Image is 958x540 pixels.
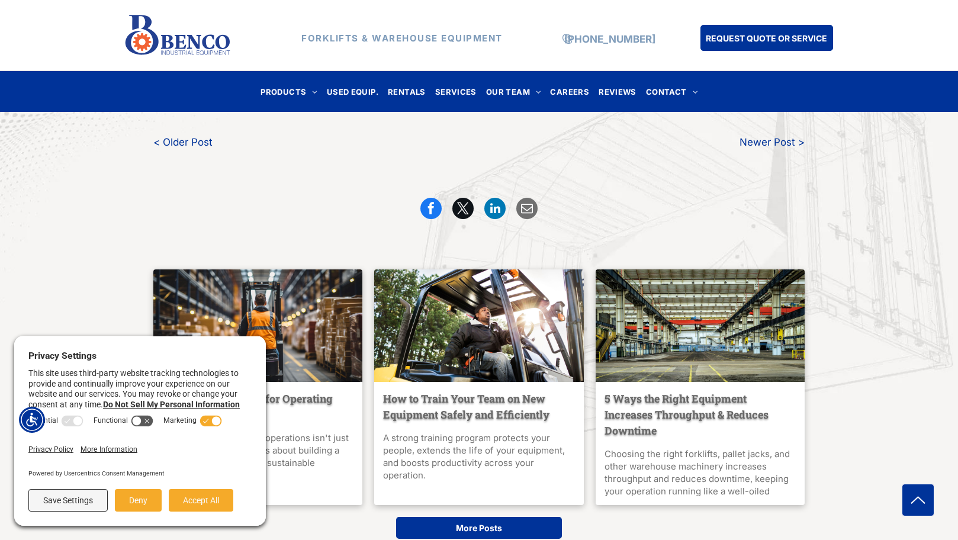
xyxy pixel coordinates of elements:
div: Accessibility Menu [19,407,45,433]
a: [PHONE_NUMBER] [564,33,655,45]
span: REQUEST QUOTE OR SERVICE [706,27,827,49]
span: More Posts [456,517,502,539]
a: SERVICES [430,83,481,99]
a: Newer Post > [479,135,805,150]
a: PRODUCTS [256,83,322,99]
a: CAREERS [545,83,594,99]
a: USED EQUIP. [322,83,383,99]
a: < Older Post [153,135,479,150]
a: 5 Ways the Right Equipment Increases Throughput & Reduces Downtime [605,391,796,439]
div: A strong training program protects your people, extends the life of your equipment, and boosts pr... [383,432,574,481]
a: How to Train Your Team on New Equipment Safely and Efficiently [383,391,574,423]
a: REVIEWS [594,83,641,99]
div: Choosing the right forklifts, pallet jacks, and other warehouse machinery increases throughput an... [605,448,796,497]
a: OUR TEAM [481,83,546,99]
a: RENTALS [383,83,430,99]
strong: FORKLIFTS & WAREHOUSE EQUIPMENT [301,33,503,44]
a: CONTACT [641,83,702,99]
a: REQUEST QUOTE OR SERVICE [700,25,833,51]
